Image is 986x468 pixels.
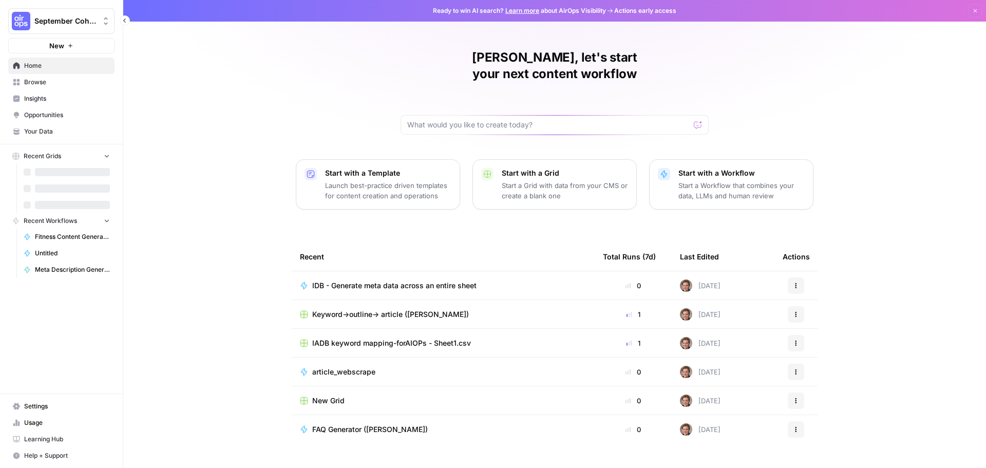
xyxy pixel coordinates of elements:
button: Start with a WorkflowStart a Workflow that combines your data, LLMs and human review [649,159,813,210]
a: Keyword->outline-> article ([PERSON_NAME]) [300,309,586,320]
span: Recent Workflows [24,216,77,226]
button: Recent Workflows [8,213,115,229]
button: Start with a GridStart a Grid with data from your CMS or create a blank one [472,159,637,210]
p: Start with a Grid [502,168,628,178]
a: Fitness Content Generator - [PERSON_NAME] [19,229,115,245]
img: 894gttvz9wke5ep6j4bcvijddnxm [680,279,692,292]
a: Home [8,58,115,74]
a: Learn more [505,7,539,14]
span: Meta Description Generator (Micah) [35,265,110,274]
span: Help + Support [24,451,110,460]
span: IADB keyword mapping-forAIOPs - Sheet1.csv [312,338,471,348]
div: Recent [300,242,586,271]
div: 0 [603,424,663,435]
span: New [49,41,64,51]
a: New Grid [300,396,586,406]
div: [DATE] [680,423,720,436]
span: Your Data [24,127,110,136]
a: Learning Hub [8,431,115,447]
div: [DATE] [680,279,720,292]
img: September Cohort Logo [12,12,30,30]
div: [DATE] [680,395,720,407]
span: Browse [24,78,110,87]
span: Keyword->outline-> article ([PERSON_NAME]) [312,309,469,320]
a: Insights [8,90,115,107]
button: New [8,38,115,53]
span: Fitness Content Generator - [PERSON_NAME] [35,232,110,241]
span: Usage [24,418,110,427]
img: 894gttvz9wke5ep6j4bcvijddnxm [680,308,692,321]
span: Learning Hub [24,435,110,444]
p: Launch best-practice driven templates for content creation and operations [325,180,451,201]
a: FAQ Generator ([PERSON_NAME]) [300,424,586,435]
span: Actions early access [614,6,676,15]
img: 894gttvz9wke5ep6j4bcvijddnxm [680,366,692,378]
div: [DATE] [680,337,720,349]
span: FAQ Generator ([PERSON_NAME]) [312,424,428,435]
a: Meta Description Generator (Micah) [19,261,115,278]
p: Start a Grid with data from your CMS or create a blank one [502,180,628,201]
span: New Grid [312,396,345,406]
a: Your Data [8,123,115,140]
p: Start with a Template [325,168,451,178]
span: Untitled [35,249,110,258]
button: Start with a TemplateLaunch best-practice driven templates for content creation and operations [296,159,460,210]
button: Help + Support [8,447,115,464]
span: Settings [24,402,110,411]
img: 894gttvz9wke5ep6j4bcvijddnxm [680,423,692,436]
div: [DATE] [680,366,720,378]
div: 0 [603,396,663,406]
span: Opportunities [24,110,110,120]
a: Settings [8,398,115,415]
input: What would you like to create today? [407,120,690,130]
div: 1 [603,338,663,348]
img: 894gttvz9wke5ep6j4bcvijddnxm [680,395,692,407]
div: [DATE] [680,308,720,321]
a: Browse [8,74,115,90]
a: Usage [8,415,115,431]
span: article_webscrape [312,367,375,377]
div: 1 [603,309,663,320]
span: Insights [24,94,110,103]
a: Untitled [19,245,115,261]
a: Opportunities [8,107,115,123]
span: September Cohort [34,16,97,26]
p: Start with a Workflow [678,168,805,178]
p: Start a Workflow that combines your data, LLMs and human review [678,180,805,201]
a: IADB keyword mapping-forAIOPs - Sheet1.csv [300,338,586,348]
div: 0 [603,280,663,291]
img: 894gttvz9wke5ep6j4bcvijddnxm [680,337,692,349]
div: 0 [603,367,663,377]
a: article_webscrape [300,367,586,377]
button: Recent Grids [8,148,115,164]
div: Total Runs (7d) [603,242,656,271]
div: Actions [783,242,810,271]
span: Ready to win AI search? about AirOps Visibility [433,6,606,15]
span: IDB - Generate meta data across an entire sheet [312,280,477,291]
h1: [PERSON_NAME], let's start your next content workflow [401,49,709,82]
button: Workspace: September Cohort [8,8,115,34]
a: IDB - Generate meta data across an entire sheet [300,280,586,291]
span: Recent Grids [24,152,61,161]
div: Last Edited [680,242,719,271]
span: Home [24,61,110,70]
